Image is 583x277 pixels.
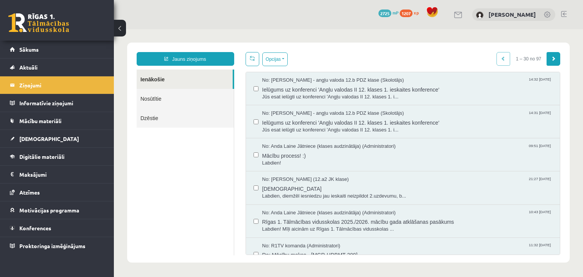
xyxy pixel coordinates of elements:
[19,76,104,94] legend: Ziņojumi
[10,41,104,58] a: Sākums
[392,9,399,16] span: mP
[148,64,439,71] span: Jūs esat ielūgti uz konferenci 'Angļu valodas II 12. klases 1. i...
[148,97,439,104] span: Jūs esat ielūgti uz konferenci 'Angļu valodas II 12. klases 1. i...
[396,23,433,36] span: 1 – 30 no 97
[413,81,438,86] span: 14:31 [DATE]
[23,60,120,79] a: Nosūtītie
[378,9,391,17] span: 2725
[148,147,439,170] a: No: [PERSON_NAME] (12.a2 JK klase) 21:27 [DATE] [DEMOGRAPHIC_DATA] Labdien, diemžēl iesniedzu jau...
[23,40,119,60] a: Ienākošie
[148,88,439,97] span: Ielūgums uz konferenci 'Angļu valodas II 12. klases 1. ieskaites konference'
[19,46,39,53] span: Sākums
[148,47,439,71] a: No: [PERSON_NAME] - angļu valoda 12.b PDZ klase (Skolotājs) 14:32 [DATE] Ielūgums uz konferenci '...
[148,130,439,138] span: Labdien!
[413,180,438,186] span: 10:43 [DATE]
[148,114,282,121] span: No: Anda Laine Jātniece (klases audzinātāja) (Administratori)
[148,220,439,230] span: Re: Mācību maksa - [MGR-HDBMT-209]
[148,147,235,154] span: No: [PERSON_NAME] (12.a2 JK klase)
[10,112,104,130] a: Mācību materiāli
[19,166,104,183] legend: Maksājumi
[23,79,120,98] a: Dzēstie
[10,237,104,255] a: Proktoringa izmēģinājums
[19,207,79,214] span: Motivācijas programma
[10,201,104,219] a: Motivācijas programma
[378,9,399,16] a: 2725 mP
[148,121,439,130] span: Mācību process! :)
[413,47,438,53] span: 14:32 [DATE]
[414,9,419,16] span: xp
[19,225,51,231] span: Konferences
[19,64,38,71] span: Aktuāli
[148,180,439,204] a: No: Anda Laine Jātniece (klases audzinātāja) (Administratori) 10:43 [DATE] Rīgas 1. Tālmācības vi...
[148,81,439,104] a: No: [PERSON_NAME] - angļu valoda 12.b PDZ klase (Skolotājs) 14:31 [DATE] Ielūgums uz konferenci '...
[8,13,69,32] a: Rīgas 1. Tālmācības vidusskola
[10,59,104,76] a: Aktuāli
[400,9,413,17] span: 1207
[476,11,484,19] img: Gatis Pormalis
[148,187,439,196] span: Rīgas 1. Tālmācības vidusskolas 2025./2026. mācību gada atklāšanas pasākums
[148,154,439,163] span: [DEMOGRAPHIC_DATA]
[19,117,61,124] span: Mācību materiāli
[10,166,104,183] a: Maksājumi
[19,135,79,142] span: [DEMOGRAPHIC_DATA]
[148,163,439,171] span: Labdien, diemžēl iesniedzu jau ieskaiti neizpildot 2.uzdevumu, b...
[10,219,104,237] a: Konferences
[148,180,282,187] span: No: Anda Laine Jātniece (klases audzinātāja) (Administratori)
[23,23,120,36] a: Jauns ziņojums
[148,213,227,220] span: No: R1TV komanda (Administratori)
[148,55,439,64] span: Ielūgums uz konferenci 'Angļu valodas II 12. klases 1. ieskaites konference'
[148,114,439,137] a: No: Anda Laine Jātniece (klases audzinātāja) (Administratori) 09:51 [DATE] Mācību process! :) Lab...
[413,114,438,119] span: 09:51 [DATE]
[10,94,104,112] a: Informatīvie ziņojumi
[10,76,104,94] a: Ziņojumi
[10,184,104,201] a: Atzīmes
[488,11,536,18] a: [PERSON_NAME]
[413,147,438,152] span: 21:27 [DATE]
[10,130,104,147] a: [DEMOGRAPHIC_DATA]
[148,213,439,237] a: No: R1TV komanda (Administratori) 11:32 [DATE] Re: Mācību maksa - [MGR-HDBMT-209]
[19,153,65,160] span: Digitālie materiāli
[400,9,422,16] a: 1207 xp
[148,47,290,55] span: No: [PERSON_NAME] - angļu valoda 12.b PDZ klase (Skolotājs)
[19,242,85,249] span: Proktoringa izmēģinājums
[148,23,174,37] button: Opcijas
[148,196,439,204] span: Labdien! Mīļi aicinām uz Rīgas 1. Tālmācības vidusskolas ...
[413,213,438,219] span: 11:32 [DATE]
[19,189,40,196] span: Atzīmes
[19,94,104,112] legend: Informatīvie ziņojumi
[148,81,290,88] span: No: [PERSON_NAME] - angļu valoda 12.b PDZ klase (Skolotājs)
[10,148,104,165] a: Digitālie materiāli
